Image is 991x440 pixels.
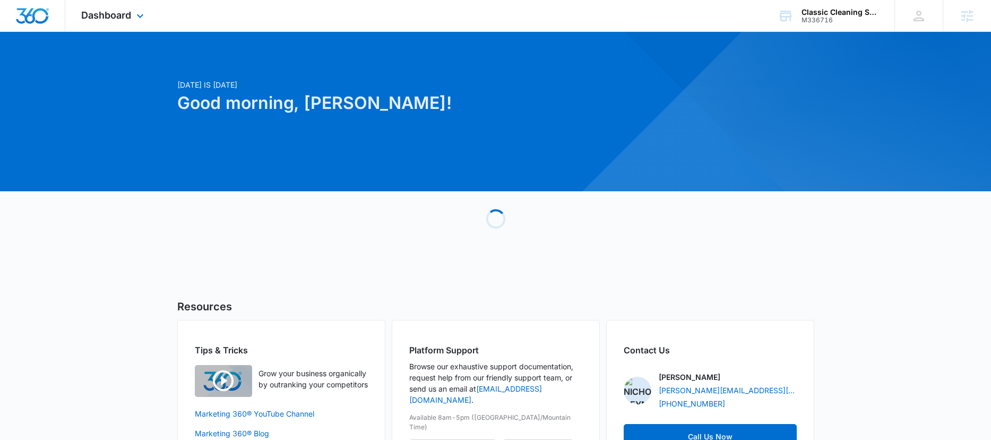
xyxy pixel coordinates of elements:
[409,361,582,405] p: Browse our exhaustive support documentation, request help from our friendly support team, or send...
[409,344,582,357] h2: Platform Support
[659,371,720,383] p: [PERSON_NAME]
[195,365,252,397] img: Quick Overview Video
[195,408,368,419] a: Marketing 360® YouTube Channel
[177,90,598,116] h1: Good morning, [PERSON_NAME]!
[81,10,131,21] span: Dashboard
[409,413,582,432] p: Available 8am-5pm ([GEOGRAPHIC_DATA]/Mountain Time)
[177,79,598,90] p: [DATE] is [DATE]
[624,344,797,357] h2: Contact Us
[624,377,651,404] img: Nicholas Geymann
[195,344,368,357] h2: Tips & Tricks
[659,398,725,409] a: [PHONE_NUMBER]
[802,16,879,24] div: account id
[659,385,797,396] a: [PERSON_NAME][EMAIL_ADDRESS][PERSON_NAME][DOMAIN_NAME]
[177,299,814,315] h5: Resources
[195,428,368,439] a: Marketing 360® Blog
[258,368,368,390] p: Grow your business organically by outranking your competitors
[802,8,879,16] div: account name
